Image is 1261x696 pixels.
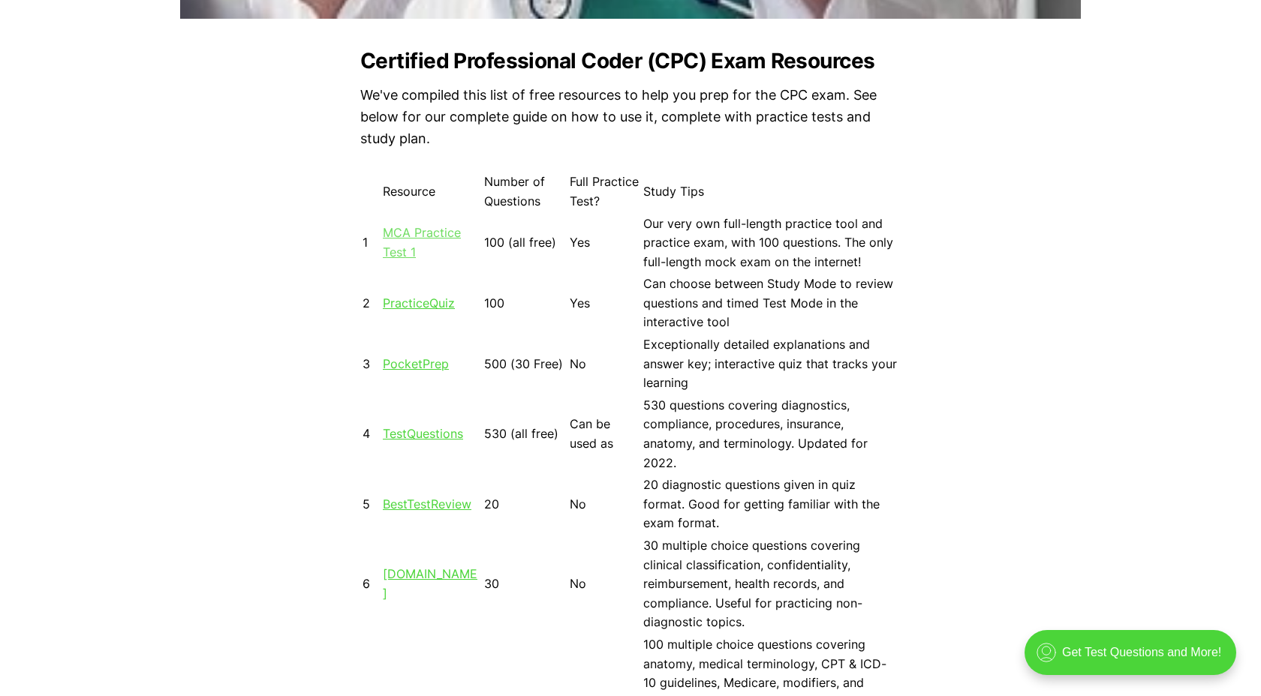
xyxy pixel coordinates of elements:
[643,535,899,633] td: 30 multiple choice questions covering clinical classification, confidentiality, reimbursement, he...
[362,334,381,394] td: 3
[360,85,901,149] p: We've compiled this list of free resources to help you prep for the CPC exam. See below for our c...
[483,475,567,534] td: 20
[643,214,899,273] td: Our very own full-length practice tool and practice exam, with 100 questions. The only full-lengt...
[362,475,381,534] td: 5
[569,334,640,394] td: No
[483,214,567,273] td: 100 (all free)
[483,172,567,211] td: Number of Questions
[483,395,567,473] td: 530 (all free)
[643,274,899,333] td: Can choose between Study Mode to review questions and timed Test Mode in the interactive tool
[643,395,899,473] td: 530 questions covering diagnostics, compliance, procedures, insurance, anatomy, and terminology. ...
[383,496,471,511] a: BestTestReview
[483,334,567,394] td: 500 (30 Free)
[383,225,461,259] a: MCA Practice Test 1
[643,334,899,394] td: Exceptionally detailed explanations and answer key; interactive quiz that tracks your learning
[382,172,482,211] td: Resource
[362,214,381,273] td: 1
[569,214,640,273] td: Yes
[483,274,567,333] td: 100
[569,475,640,534] td: No
[383,295,455,310] a: PracticeQuiz
[362,274,381,333] td: 2
[383,356,449,371] a: PocketPrep
[569,274,640,333] td: Yes
[383,426,463,441] a: TestQuestions
[362,535,381,633] td: 6
[643,172,899,211] td: Study Tips
[362,395,381,473] td: 4
[383,566,477,601] a: [DOMAIN_NAME]
[643,475,899,534] td: 20 diagnostic questions given in quiz format. Good for getting familiar with the exam format.
[569,395,640,473] td: Can be used as
[569,535,640,633] td: No
[1012,622,1261,696] iframe: portal-trigger
[483,535,567,633] td: 30
[569,172,640,211] td: Full Practice Test?
[360,49,901,73] h2: Certified Professional Coder (CPC) Exam Resources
